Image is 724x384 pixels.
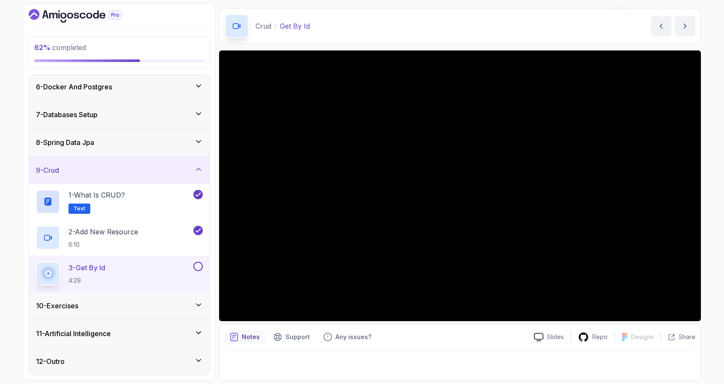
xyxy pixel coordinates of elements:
[219,50,701,321] iframe: 2 - Get By Id
[675,16,695,36] button: next content
[29,73,210,100] button: 6-Docker And Postgres
[36,301,78,311] h3: 10 - Exercises
[29,292,210,319] button: 10-Exercises
[36,226,203,250] button: 2-Add New Resource6:10
[68,190,125,200] p: 1 - What is CRUD?
[29,157,210,184] button: 9-Crud
[36,137,94,148] h3: 8 - Spring Data Jpa
[29,320,210,347] button: 11-Artificial Intelligence
[285,333,310,341] p: Support
[36,82,112,92] h3: 6 - Docker And Postgres
[29,348,210,375] button: 12-Outro
[29,101,210,128] button: 7-Databases Setup
[34,43,50,52] span: 62 %
[29,9,142,23] a: Dashboard
[29,129,210,156] button: 8-Spring Data Jpa
[280,21,310,31] p: Get By Id
[318,330,377,344] button: Feedback button
[74,205,85,212] span: Text
[36,262,203,286] button: 3-Get By Id4:29
[36,356,65,366] h3: 12 - Outro
[527,333,571,342] a: Slides
[255,21,271,31] p: Crud
[68,263,105,273] p: 3 - Get By Id
[661,333,695,341] button: Share
[651,16,671,36] button: previous content
[547,333,564,341] p: Slides
[268,330,315,344] button: Support button
[592,333,608,341] p: Repo
[68,276,105,285] p: 4:29
[242,333,260,341] p: Notes
[36,328,111,339] h3: 11 - Artificial Intelligence
[34,43,86,52] span: completed
[68,227,138,237] p: 2 - Add New Resource
[335,333,371,341] p: Any issues?
[631,333,654,341] p: Designs
[679,333,695,341] p: Share
[36,109,98,120] h3: 7 - Databases Setup
[36,165,59,175] h3: 9 - Crud
[68,240,138,249] p: 6:10
[36,190,203,214] button: 1-What is CRUD?Text
[571,332,614,343] a: Repo
[225,330,265,344] button: notes button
